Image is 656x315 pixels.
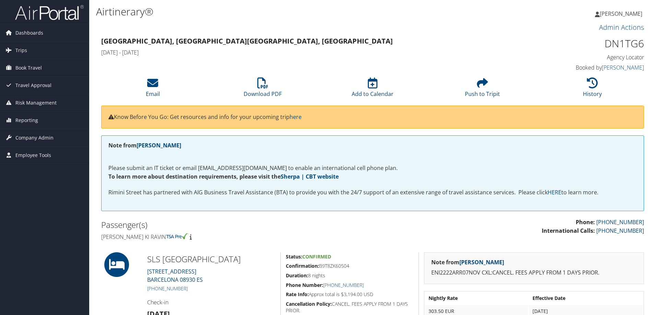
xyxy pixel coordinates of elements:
a: here [290,113,302,121]
p: Please submit an IT ticket or email [EMAIL_ADDRESS][DOMAIN_NAME] to enable an international cell ... [108,155,637,181]
span: Reporting [15,112,38,129]
h1: DN1TG6 [516,36,644,51]
p: Know Before You Go: Get resources and info for your upcoming trip [108,113,637,122]
strong: Note from [108,142,181,149]
a: History [583,81,602,98]
th: Nightly Rate [425,292,528,304]
th: Effective Date [529,292,643,304]
h4: Booked by [516,64,644,71]
strong: [GEOGRAPHIC_DATA], [GEOGRAPHIC_DATA] [GEOGRAPHIC_DATA], [GEOGRAPHIC_DATA] [101,36,393,46]
strong: Phone: [576,218,595,226]
h4: [DATE] - [DATE] [101,49,506,56]
h5: CANCEL. FEES APPLY FROM 1 DAYS PRIOR. [286,301,413,314]
strong: To learn more about destination requirements, please visit the [108,173,339,180]
span: Confirmed [302,253,331,260]
a: [PHONE_NUMBER] [596,218,644,226]
strong: Duration: [286,272,308,279]
span: Dashboards [15,24,43,41]
h4: Check-in [147,299,275,306]
a: [PERSON_NAME] [595,3,649,24]
span: Book Travel [15,59,42,76]
span: Travel Approval [15,77,51,94]
span: Risk Management [15,94,57,111]
h2: SLS [GEOGRAPHIC_DATA] [147,253,275,265]
a: [PHONE_NUMBER] [323,282,364,288]
strong: Confirmation: [286,263,319,269]
a: [PERSON_NAME] [137,142,181,149]
h2: Passenger(s) [101,219,367,231]
strong: Phone Number: [286,282,323,288]
strong: Cancellation Policy: [286,301,332,307]
a: [PHONE_NUMBER] [147,285,188,292]
a: [PERSON_NAME] [602,64,644,71]
strong: International Calls: [542,227,595,234]
a: [STREET_ADDRESS]BARCELONA 08930 ES [147,268,203,283]
img: tsa-precheck.png [166,233,188,239]
strong: Rate Info: [286,291,309,298]
strong: Status: [286,253,302,260]
span: Company Admin [15,129,54,146]
span: [PERSON_NAME] [600,10,642,17]
a: Download PDF [244,81,282,98]
a: Add to Calendar [352,81,394,98]
a: Sherpa | CBT website [281,173,339,180]
h5: Approx total is $3,194.00 USD [286,291,413,298]
a: Push to Tripit [465,81,500,98]
span: Employee Tools [15,147,51,164]
span: Trips [15,42,27,59]
p: ENI2222ARR07NOV CXL:CANCEL. FEES APPLY FROM 1 DAYS PRIOR. [431,268,637,277]
h4: [PERSON_NAME] ki Ravin [101,233,367,241]
a: [PHONE_NUMBER] [596,227,644,234]
a: Email [146,81,160,98]
h5: 8 nights [286,272,413,279]
a: Admin Actions [599,23,644,32]
strong: Note from [431,258,504,266]
img: airportal-logo.png [15,4,84,21]
a: HERE [548,189,561,196]
p: Rimini Street has partnered with AIG Business Travel Assistance (BTA) to provide you with the 24/... [108,188,637,197]
a: [PERSON_NAME] [459,258,504,266]
h4: Agency Locator [516,53,644,61]
h5: B9T8ZK60504 [286,263,413,269]
h1: Airtinerary® [96,4,465,19]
